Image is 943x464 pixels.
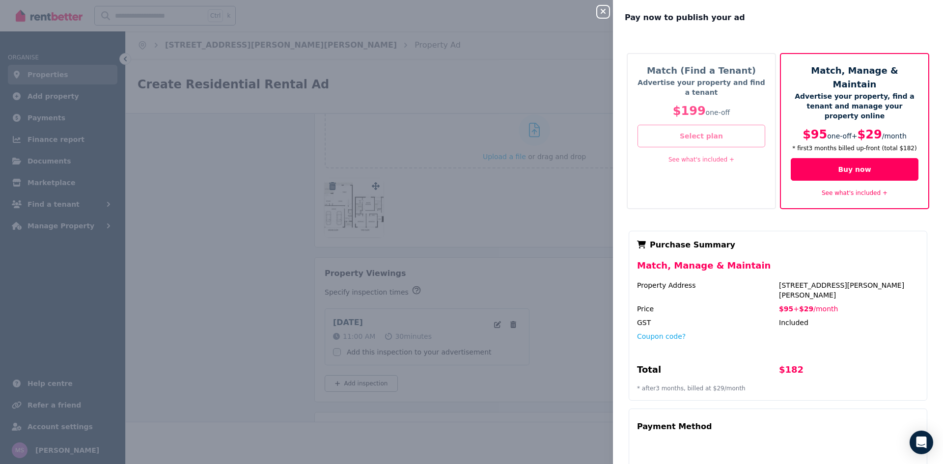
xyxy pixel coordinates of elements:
span: $29 [799,305,813,313]
span: one-off [827,132,852,140]
a: See what's included + [668,156,734,163]
button: Buy now [791,158,918,181]
div: Included [779,318,919,328]
span: + [852,132,858,140]
span: $95 [803,128,827,141]
span: $95 [779,305,793,313]
div: Match, Manage & Maintain [637,259,919,280]
div: Payment Method [637,417,712,437]
span: $29 [858,128,882,141]
span: $199 [673,104,706,118]
div: $182 [779,363,919,381]
span: / month [813,305,838,313]
a: See what's included + [822,190,888,196]
div: Price [637,304,777,314]
div: Total [637,363,777,381]
p: Advertise your property, find a tenant and manage your property online [791,91,918,121]
p: Advertise your property and find a tenant [638,78,765,97]
span: + [793,305,799,313]
div: Property Address [637,280,777,300]
div: Open Intercom Messenger [910,431,933,454]
span: / month [882,132,907,140]
h5: Match, Manage & Maintain [791,64,918,91]
p: * first 3 month s billed up-front (total $182 ) [791,144,918,152]
p: * after 3 month s, billed at $29 / month [637,384,919,392]
span: Pay now to publish your ad [625,12,745,24]
span: one-off [706,109,730,116]
div: GST [637,318,777,328]
button: Select plan [638,125,765,147]
button: Coupon code? [637,331,686,341]
div: Purchase Summary [637,239,919,251]
div: [STREET_ADDRESS][PERSON_NAME][PERSON_NAME] [779,280,919,300]
h5: Match (Find a Tenant) [638,64,765,78]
